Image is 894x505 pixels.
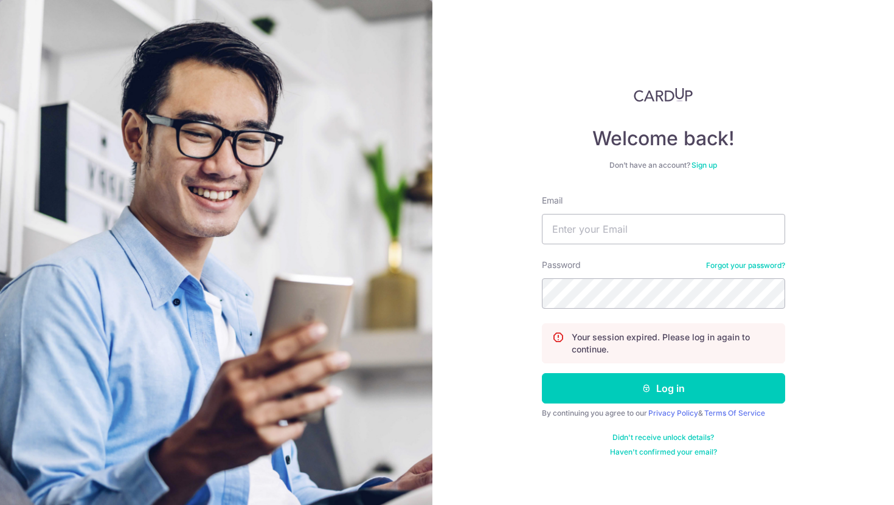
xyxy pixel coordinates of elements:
[542,373,785,404] button: Log in
[542,160,785,170] div: Don’t have an account?
[691,160,717,170] a: Sign up
[542,259,581,271] label: Password
[612,433,714,442] a: Didn't receive unlock details?
[634,88,693,102] img: CardUp Logo
[542,214,785,244] input: Enter your Email
[648,408,698,417] a: Privacy Policy
[542,126,785,151] h4: Welcome back!
[542,408,785,418] div: By continuing you agree to our &
[610,447,717,457] a: Haven't confirmed your email?
[542,194,563,207] label: Email
[572,331,775,356] p: Your session expired. Please log in again to continue.
[704,408,765,417] a: Terms Of Service
[706,261,785,270] a: Forgot your password?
